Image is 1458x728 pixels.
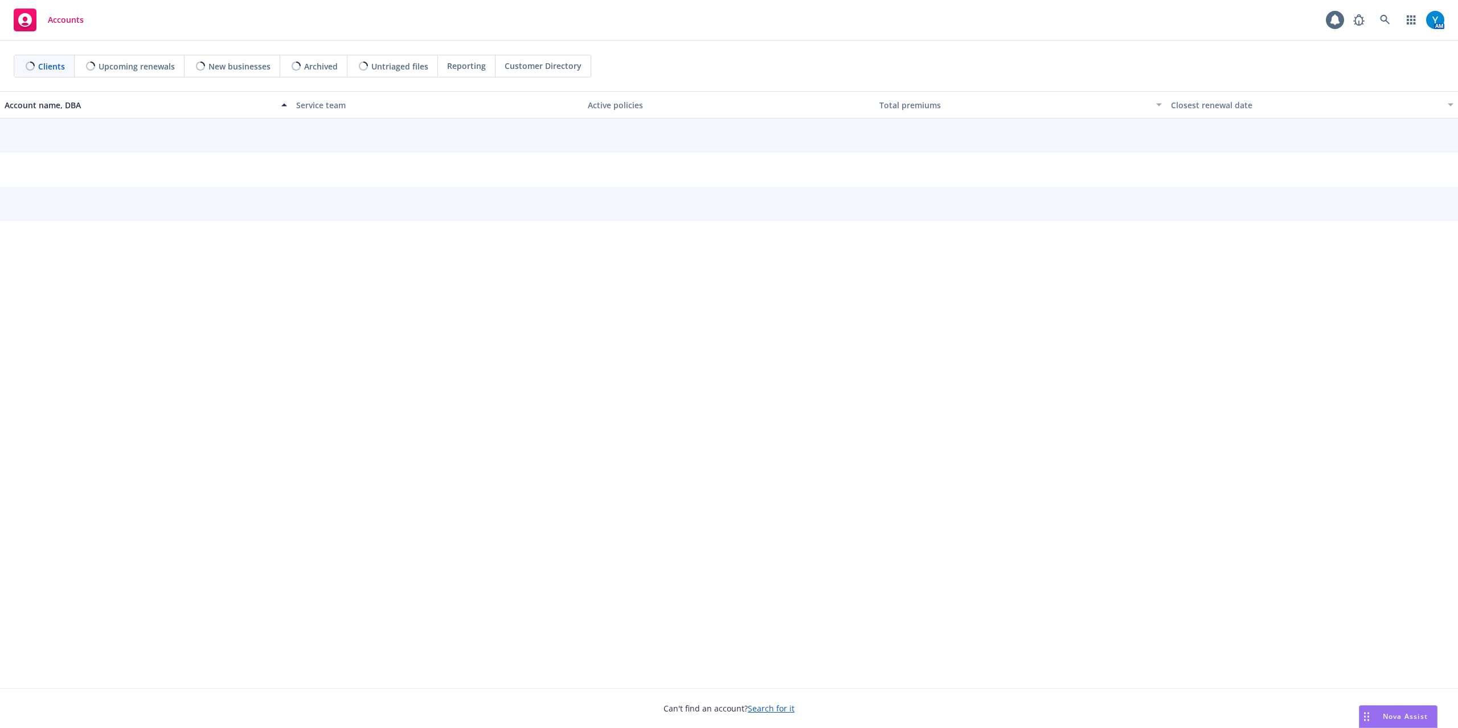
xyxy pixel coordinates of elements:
div: Service team [296,99,579,111]
button: Service team [292,91,583,118]
span: Customer Directory [505,60,581,72]
button: Closest renewal date [1166,91,1458,118]
div: Closest renewal date [1171,99,1441,111]
a: Search [1374,9,1396,31]
span: Untriaged files [371,60,428,72]
span: Archived [304,60,338,72]
div: Drag to move [1359,706,1374,727]
button: Total premiums [875,91,1166,118]
span: Clients [38,60,65,72]
div: Account name, DBA [5,99,275,111]
a: Accounts [9,4,88,36]
button: Nova Assist [1359,705,1437,728]
div: Active policies [588,99,870,111]
a: Report a Bug [1348,9,1370,31]
a: Switch app [1400,9,1423,31]
a: Search for it [748,703,794,714]
button: Active policies [583,91,875,118]
img: photo [1426,11,1444,29]
span: New businesses [208,60,271,72]
span: Can't find an account? [664,702,794,714]
span: Upcoming renewals [99,60,175,72]
div: Total premiums [879,99,1149,111]
span: Reporting [447,60,486,72]
span: Accounts [48,15,84,24]
span: Nova Assist [1383,711,1428,721]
